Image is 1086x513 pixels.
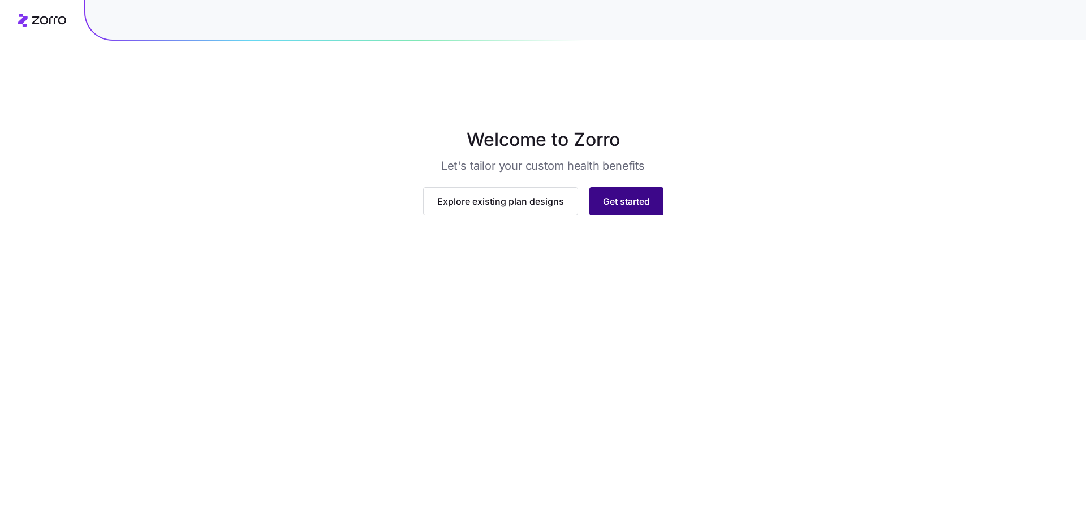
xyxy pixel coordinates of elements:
img: stellaHeroImage [308,178,779,192]
h1: Welcome to Zorro [262,126,824,153]
span: Explore existing plan designs [437,209,564,222]
button: Explore existing plan designs [423,201,578,230]
h3: Let's tailor your custom health benefits [441,158,645,174]
button: Get started [589,201,663,230]
span: Get started [603,209,650,222]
